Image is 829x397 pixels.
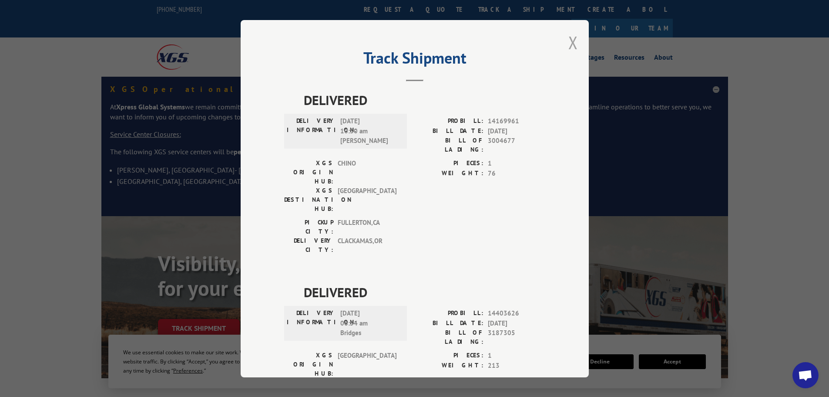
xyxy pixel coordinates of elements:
span: 1 [488,159,545,169]
span: [DATE] [488,318,545,328]
span: 1 [488,351,545,361]
label: PIECES: [415,159,483,169]
label: DELIVERY INFORMATION: [287,309,336,338]
label: WEIGHT: [415,360,483,370]
span: 3187305 [488,328,545,346]
span: 76 [488,168,545,178]
label: BILL OF LADING: [415,136,483,154]
label: PICKUP CITY: [284,218,333,236]
label: BILL DATE: [415,126,483,136]
span: DELIVERED [304,282,545,302]
label: XGS ORIGIN HUB: [284,351,333,378]
span: CLACKAMAS , OR [338,236,396,254]
label: DELIVERY INFORMATION: [287,116,336,146]
span: [DATE] 10:30 am [PERSON_NAME] [340,116,399,146]
label: XGS ORIGIN HUB: [284,159,333,186]
label: DELIVERY CITY: [284,236,333,254]
label: BILL OF LADING: [415,328,483,346]
span: 3004677 [488,136,545,154]
label: XGS DESTINATION HUB: [284,186,333,214]
label: PROBILL: [415,309,483,319]
button: Close modal [568,31,578,54]
span: CHINO [338,159,396,186]
label: PIECES: [415,351,483,361]
a: Open chat [792,362,819,388]
h2: Track Shipment [284,52,545,68]
span: 213 [488,360,545,370]
label: BILL DATE: [415,318,483,328]
span: 14403626 [488,309,545,319]
span: 14169961 [488,116,545,126]
span: [DATE] 06:54 am Bridges [340,309,399,338]
span: DELIVERED [304,90,545,110]
span: FULLERTON , CA [338,218,396,236]
span: [DATE] [488,126,545,136]
label: WEIGHT: [415,168,483,178]
span: [GEOGRAPHIC_DATA] [338,186,396,214]
span: [GEOGRAPHIC_DATA] [338,351,396,378]
label: PROBILL: [415,116,483,126]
